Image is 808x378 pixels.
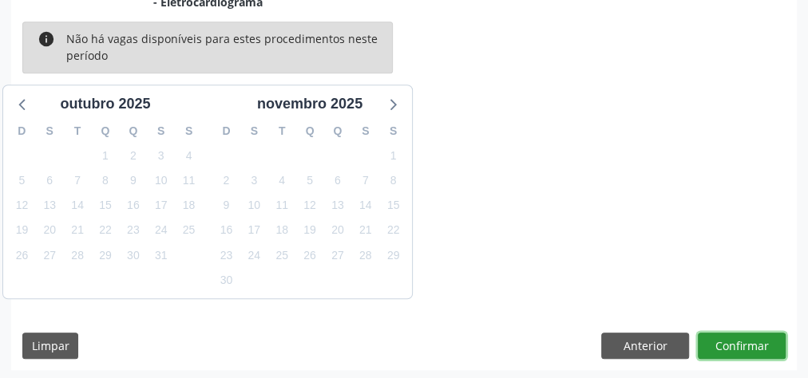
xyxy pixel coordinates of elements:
span: quarta-feira, 22 de outubro de 2025 [94,219,117,242]
div: D [212,119,240,144]
span: domingo, 2 de novembro de 2025 [215,170,237,192]
div: outubro 2025 [53,93,156,115]
span: quinta-feira, 27 de novembro de 2025 [327,244,349,266]
span: quinta-feira, 16 de outubro de 2025 [122,195,145,217]
span: sexta-feira, 17 de outubro de 2025 [150,195,172,217]
span: terça-feira, 21 de outubro de 2025 [66,219,89,242]
span: terça-feira, 25 de novembro de 2025 [271,244,293,266]
span: sábado, 8 de novembro de 2025 [382,170,405,192]
span: sábado, 29 de novembro de 2025 [382,244,405,266]
span: sábado, 18 de outubro de 2025 [178,195,200,217]
div: S [147,119,175,144]
span: quarta-feira, 15 de outubro de 2025 [94,195,117,217]
span: segunda-feira, 20 de outubro de 2025 [38,219,61,242]
span: segunda-feira, 3 de novembro de 2025 [243,170,265,192]
span: domingo, 26 de outubro de 2025 [10,244,33,266]
div: T [64,119,92,144]
span: domingo, 5 de outubro de 2025 [10,170,33,192]
div: T [268,119,296,144]
span: segunda-feira, 24 de novembro de 2025 [243,244,265,266]
div: S [351,119,379,144]
span: quinta-feira, 9 de outubro de 2025 [122,170,145,192]
span: quinta-feira, 2 de outubro de 2025 [122,144,145,167]
span: domingo, 23 de novembro de 2025 [215,244,237,266]
span: sábado, 4 de outubro de 2025 [178,144,200,167]
div: Q [323,119,351,144]
span: terça-feira, 4 de novembro de 2025 [271,170,293,192]
button: Confirmar [698,333,786,360]
div: S [175,119,203,144]
span: sexta-feira, 24 de outubro de 2025 [150,219,172,242]
span: terça-feira, 11 de novembro de 2025 [271,195,293,217]
span: quarta-feira, 8 de outubro de 2025 [94,170,117,192]
span: sexta-feira, 3 de outubro de 2025 [150,144,172,167]
span: quinta-feira, 13 de novembro de 2025 [327,195,349,217]
span: sexta-feira, 14 de novembro de 2025 [354,195,377,217]
span: sexta-feira, 31 de outubro de 2025 [150,244,172,266]
span: segunda-feira, 13 de outubro de 2025 [38,195,61,217]
span: segunda-feira, 27 de outubro de 2025 [38,244,61,266]
button: Anterior [601,333,689,360]
div: novembro 2025 [251,93,369,115]
span: terça-feira, 28 de outubro de 2025 [66,244,89,266]
span: quinta-feira, 30 de outubro de 2025 [122,244,145,266]
div: S [36,119,64,144]
span: quarta-feira, 26 de novembro de 2025 [299,244,321,266]
span: sexta-feira, 10 de outubro de 2025 [150,170,172,192]
span: terça-feira, 7 de outubro de 2025 [66,170,89,192]
span: segunda-feira, 17 de novembro de 2025 [243,219,265,242]
span: terça-feira, 14 de outubro de 2025 [66,195,89,217]
div: Q [92,119,120,144]
div: Q [119,119,147,144]
span: quarta-feira, 12 de novembro de 2025 [299,195,321,217]
span: quarta-feira, 5 de novembro de 2025 [299,170,321,192]
span: quinta-feira, 6 de novembro de 2025 [327,170,349,192]
span: domingo, 30 de novembro de 2025 [215,269,237,291]
span: sábado, 22 de novembro de 2025 [382,219,405,242]
span: sexta-feira, 21 de novembro de 2025 [354,219,377,242]
span: sábado, 1 de novembro de 2025 [382,144,405,167]
i: info [38,30,55,64]
span: quarta-feira, 1 de outubro de 2025 [94,144,117,167]
div: Não há vagas disponíveis para estes procedimentos neste período [66,30,378,64]
span: quinta-feira, 20 de novembro de 2025 [327,219,349,242]
span: segunda-feira, 6 de outubro de 2025 [38,170,61,192]
button: Limpar [22,333,78,360]
span: sábado, 15 de novembro de 2025 [382,195,405,217]
span: domingo, 9 de novembro de 2025 [215,195,237,217]
div: D [8,119,36,144]
span: sábado, 25 de outubro de 2025 [178,219,200,242]
span: domingo, 16 de novembro de 2025 [215,219,237,242]
div: Q [296,119,324,144]
div: S [379,119,407,144]
span: sexta-feira, 7 de novembro de 2025 [354,170,377,192]
span: domingo, 19 de outubro de 2025 [10,219,33,242]
span: quinta-feira, 23 de outubro de 2025 [122,219,145,242]
span: quarta-feira, 29 de outubro de 2025 [94,244,117,266]
span: domingo, 12 de outubro de 2025 [10,195,33,217]
span: quarta-feira, 19 de novembro de 2025 [299,219,321,242]
span: terça-feira, 18 de novembro de 2025 [271,219,293,242]
span: segunda-feira, 10 de novembro de 2025 [243,195,265,217]
div: S [240,119,268,144]
span: sábado, 11 de outubro de 2025 [178,170,200,192]
span: sexta-feira, 28 de novembro de 2025 [354,244,377,266]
